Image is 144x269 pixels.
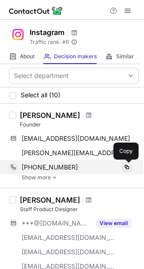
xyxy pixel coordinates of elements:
[52,174,57,181] img: -
[116,53,134,60] span: Similar
[20,205,139,213] div: Staff Product Designer
[14,71,69,80] div: Select department
[22,163,78,171] span: [PHONE_NUMBER]
[20,111,80,120] div: [PERSON_NAME]
[22,248,115,256] span: [EMAIL_ADDRESS][DOMAIN_NAME]
[21,91,60,99] span: Select all (10)
[20,195,80,204] div: [PERSON_NAME]
[54,53,97,60] span: Decision makers
[22,219,90,227] span: ***@[DOMAIN_NAME]
[20,53,35,60] span: About
[22,234,115,242] span: [EMAIL_ADDRESS][DOMAIN_NAME]
[22,149,131,157] span: [PERSON_NAME][EMAIL_ADDRESS][DOMAIN_NAME]
[30,39,69,45] span: Traffic rank: # 6
[22,174,139,181] a: Show more
[96,219,131,228] button: Reveal Button
[20,121,139,129] div: Founder
[22,134,130,143] span: [EMAIL_ADDRESS][DOMAIN_NAME]
[9,26,27,43] img: c6584186763b5588537ab9ccce3511a9
[30,27,64,38] h1: Instagram
[9,5,63,16] img: ContactOut v5.3.10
